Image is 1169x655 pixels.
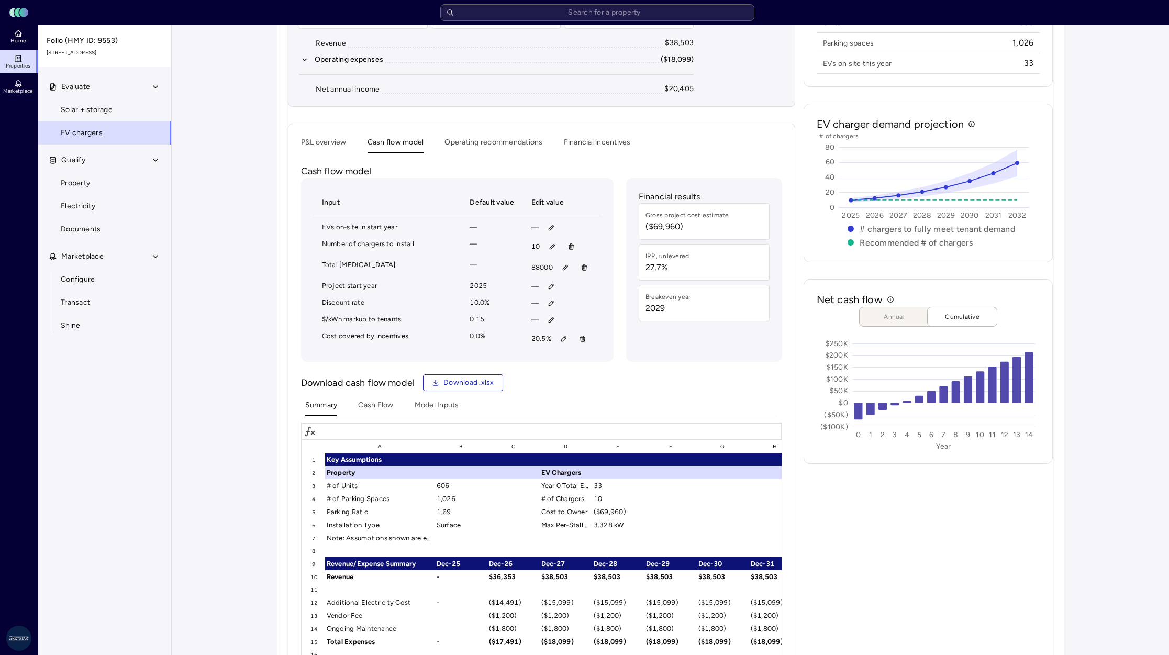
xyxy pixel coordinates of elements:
[868,312,920,322] span: Annual
[61,274,95,285] span: Configure
[368,137,424,153] button: Cash flow model
[830,386,848,395] text: $50K
[435,596,487,609] div: -
[61,154,85,166] span: Qualify
[645,220,729,233] span: ($69,960)
[645,261,689,274] span: 27.7%
[435,479,487,492] div: 606
[749,609,801,622] div: ($1,200)
[825,143,835,152] text: 80
[540,557,592,570] div: Dec-27
[435,635,487,648] div: -
[866,211,884,220] text: 2026
[325,505,435,518] div: Parking Ratio
[302,466,325,479] div: 2
[302,545,325,557] div: 8
[860,238,973,248] text: Recommended # of chargers
[461,328,522,349] td: 0.0%
[302,492,325,505] div: 4
[487,557,540,570] div: Dec-26
[523,191,601,215] th: Edit value
[38,268,172,291] a: Configure
[1024,58,1034,69] span: 33
[423,374,503,391] button: Download .xlsx
[38,149,172,172] button: Qualify
[325,440,435,453] div: A
[749,622,801,635] div: ($1,800)
[315,54,384,65] div: Operating expenses
[936,312,988,322] span: Cumulative
[487,596,540,609] div: ($14,491)
[697,596,749,609] div: ($15,099)
[645,251,689,261] div: IRR, unlevered
[531,222,539,234] span: —
[749,557,801,570] div: Dec-31
[435,518,487,531] div: Surface
[540,570,592,583] div: $38,503
[487,609,540,622] div: ($1,200)
[487,622,540,635] div: ($1,800)
[839,398,848,407] text: $0
[941,430,945,439] text: 7
[61,177,90,189] span: Property
[644,570,697,583] div: $38,503
[825,351,848,360] text: $200K
[936,442,951,451] text: Year
[325,531,435,545] div: Note: Assumptions shown are editable in Model Inputs only
[749,570,801,583] div: $38,503
[825,173,835,182] text: 40
[697,609,749,622] div: ($1,200)
[314,236,462,257] td: Number of chargers to install
[697,622,749,635] div: ($1,800)
[302,531,325,545] div: 7
[1008,211,1026,220] text: 2032
[61,320,80,331] span: Shine
[316,84,380,95] div: Net annual income
[1025,430,1033,439] text: 14
[38,245,172,268] button: Marketplace
[749,440,801,453] div: H
[325,635,435,648] div: Total Expenses
[540,505,592,518] div: Cost to Owner
[314,191,462,215] th: Input
[302,557,325,570] div: 9
[6,63,31,69] span: Properties
[461,219,522,236] td: —
[869,430,872,439] text: 1
[325,479,435,492] div: # of Units
[644,635,697,648] div: ($18,099)
[302,609,325,622] div: 13
[860,224,1015,234] text: # chargers to fully meet tenant demand
[461,257,522,278] td: —
[38,121,172,145] a: EV chargers
[661,54,694,65] div: ($18,099)
[842,211,860,220] text: 2025
[826,363,848,372] text: $150K
[830,203,834,212] text: 0
[435,492,487,505] div: 1,026
[305,399,338,416] button: Summary
[10,38,26,44] span: Home
[316,38,346,49] div: Revenue
[61,201,95,212] span: Electricity
[985,211,1001,220] text: 2031
[487,635,540,648] div: ($17,491)
[302,518,325,531] div: 6
[299,54,694,65] button: Operating expenses($18,099)
[531,262,553,273] span: 88000
[665,37,694,49] div: $38,503
[820,423,848,431] text: ($100K)
[61,81,90,93] span: Evaluate
[856,430,861,439] text: 0
[325,492,435,505] div: # of Parking Spaces
[302,453,325,466] div: 1
[889,211,907,220] text: 2027
[325,557,435,570] div: Revenue/Expense Summary
[823,38,874,48] span: Parking spaces
[825,339,848,348] text: $250K
[38,195,172,218] a: Electricity
[592,609,644,622] div: ($1,200)
[592,518,644,531] div: 3.328 kW
[61,127,103,139] span: EV chargers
